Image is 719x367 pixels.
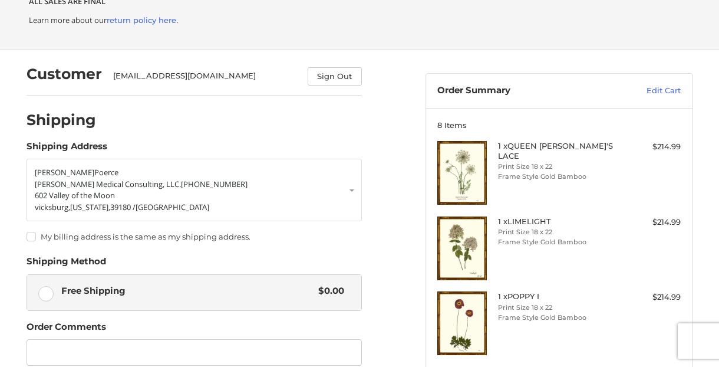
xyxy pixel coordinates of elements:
h3: Order Summary [437,85,603,97]
div: $214.99 [620,291,681,303]
span: $0.00 [312,284,344,298]
span: [GEOGRAPHIC_DATA] [136,202,209,212]
span: 39180 / [110,202,136,212]
legend: Shipping Method [27,255,106,274]
h2: Shipping [27,111,96,129]
a: return policy here [107,15,176,25]
p: Learn more about our . [29,15,690,27]
span: vicksburg, [35,202,70,212]
h4: 1 x QUEEN [PERSON_NAME]'S LACE [498,141,617,160]
label: My billing address is the same as my shipping address. [27,232,362,241]
span: Poerce [94,167,118,178]
h3: 8 Items [437,120,681,130]
span: [PHONE_NUMBER] [181,179,248,189]
span: [PERSON_NAME] Medical Consulting, LLC. [35,179,181,189]
li: Frame Style Gold Bamboo [498,237,617,247]
h2: Customer [27,65,102,83]
div: [EMAIL_ADDRESS][DOMAIN_NAME] [113,70,296,86]
button: Sign Out [308,67,362,86]
h4: 1 x LIMELIGHT [498,217,617,226]
a: Enter or select a different address [27,159,362,221]
span: [US_STATE], [70,202,110,212]
span: [PERSON_NAME] [35,167,94,178]
div: $214.99 [620,141,681,153]
legend: Shipping Address [27,140,107,159]
legend: Order Comments [27,320,106,339]
div: $214.99 [620,217,681,228]
span: 602 Valley of the Moon [35,190,115,201]
li: Print Size 18 x 22 [498,303,617,313]
li: Print Size 18 x 22 [498,227,617,237]
h4: 1 x POPPY I [498,291,617,301]
li: Print Size 18 x 22 [498,162,617,172]
a: Edit Cart [603,85,681,97]
li: Frame Style Gold Bamboo [498,313,617,323]
li: Frame Style Gold Bamboo [498,172,617,182]
span: Free Shipping [61,284,312,298]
